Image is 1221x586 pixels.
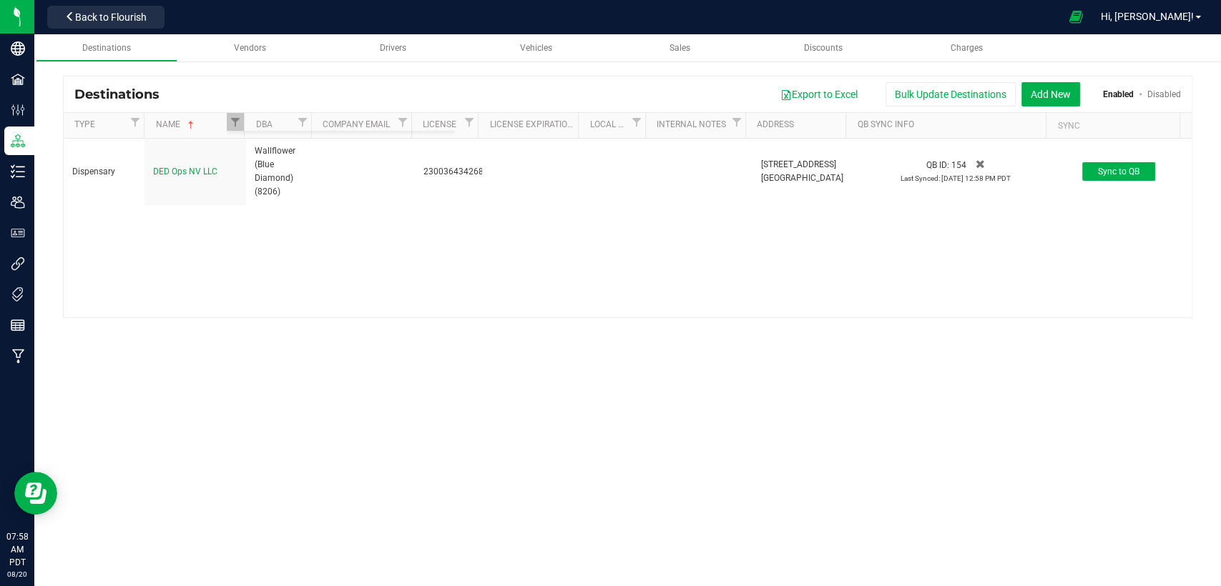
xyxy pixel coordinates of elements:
[761,173,843,183] span: [GEOGRAPHIC_DATA]
[657,119,728,131] a: Internal Notes
[951,160,966,170] span: 154
[1059,3,1092,31] span: Open Ecommerce Menu
[11,134,25,148] inline-svg: Distribution
[256,119,294,131] a: DBA
[900,174,939,182] span: Last Synced:
[886,82,1016,106] button: Bulk Update Destinations
[520,43,552,53] span: Vehicles
[74,86,170,102] span: Destinations
[11,164,25,179] inline-svg: Inventory
[926,160,948,170] span: QB ID:
[75,11,147,23] span: Back to Flourish
[1101,11,1194,22] span: Hi, [PERSON_NAME]!
[1147,89,1181,99] a: Disabled
[950,43,982,53] span: Charges
[670,43,690,53] span: Sales
[227,113,244,131] a: Filter
[728,113,745,131] a: Filter
[1098,167,1139,177] span: Sync to QB
[380,43,406,53] span: Drivers
[234,43,266,53] span: Vendors
[82,43,131,53] span: Destinations
[153,167,217,177] span: DED Ops NV LLC
[6,530,28,569] p: 07:58 AM PDT
[72,165,136,179] div: Dispensary
[156,119,227,131] a: Name
[11,226,25,240] inline-svg: User Roles
[1046,113,1180,139] th: Sync
[757,119,840,131] a: Address
[6,569,28,580] p: 08/20
[804,43,843,53] span: Discounts
[11,287,25,302] inline-svg: Tags
[423,119,461,131] a: License
[11,257,25,271] inline-svg: Integrations
[11,103,25,117] inline-svg: Configuration
[771,82,867,106] button: Export to Excel
[461,113,478,131] a: Filter
[941,174,1010,182] span: [DATE] 12:58 PM PDT
[11,41,25,56] inline-svg: Company
[14,472,57,515] iframe: Resource center
[490,119,574,131] a: License Expiration
[761,159,836,169] span: [STREET_ADDRESS]
[11,349,25,363] inline-svg: Manufacturing
[11,318,25,332] inline-svg: Reports
[1103,89,1134,99] a: Enabled
[1021,82,1080,106] button: Add New
[394,113,411,131] a: Filter
[628,113,645,131] a: Filter
[11,72,25,86] inline-svg: Facilities
[127,113,144,131] a: Filter
[323,119,394,131] a: Company Email
[590,119,628,131] a: Local License
[1082,162,1155,181] button: Sync to QB
[857,119,1041,131] a: QB Sync Info
[74,119,127,131] a: Type
[11,195,25,209] inline-svg: Users
[47,6,165,29] button: Back to Flourish
[294,113,311,131] a: Filter
[423,165,474,179] div: 23003643426806888206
